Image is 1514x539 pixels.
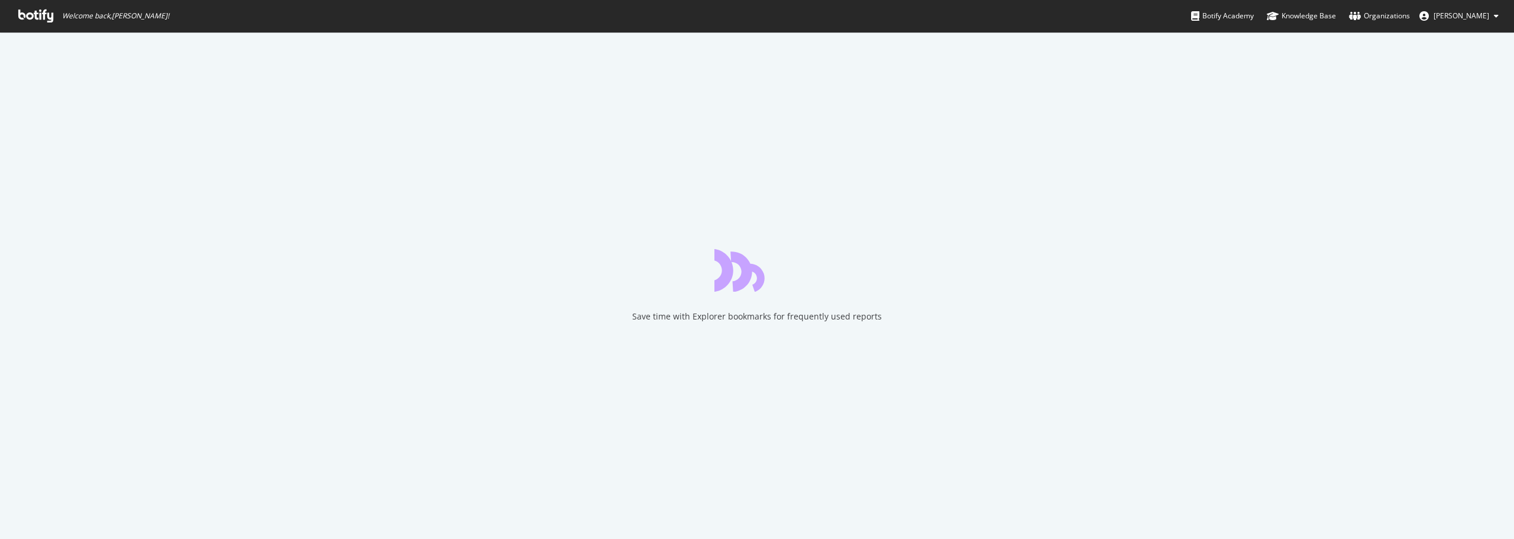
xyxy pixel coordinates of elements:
[1434,11,1489,21] span: Maria White
[1349,10,1410,22] div: Organizations
[714,249,800,292] div: animation
[632,311,882,322] div: Save time with Explorer bookmarks for frequently used reports
[1267,10,1336,22] div: Knowledge Base
[1191,10,1254,22] div: Botify Academy
[62,11,169,21] span: Welcome back, [PERSON_NAME] !
[1410,7,1508,25] button: [PERSON_NAME]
